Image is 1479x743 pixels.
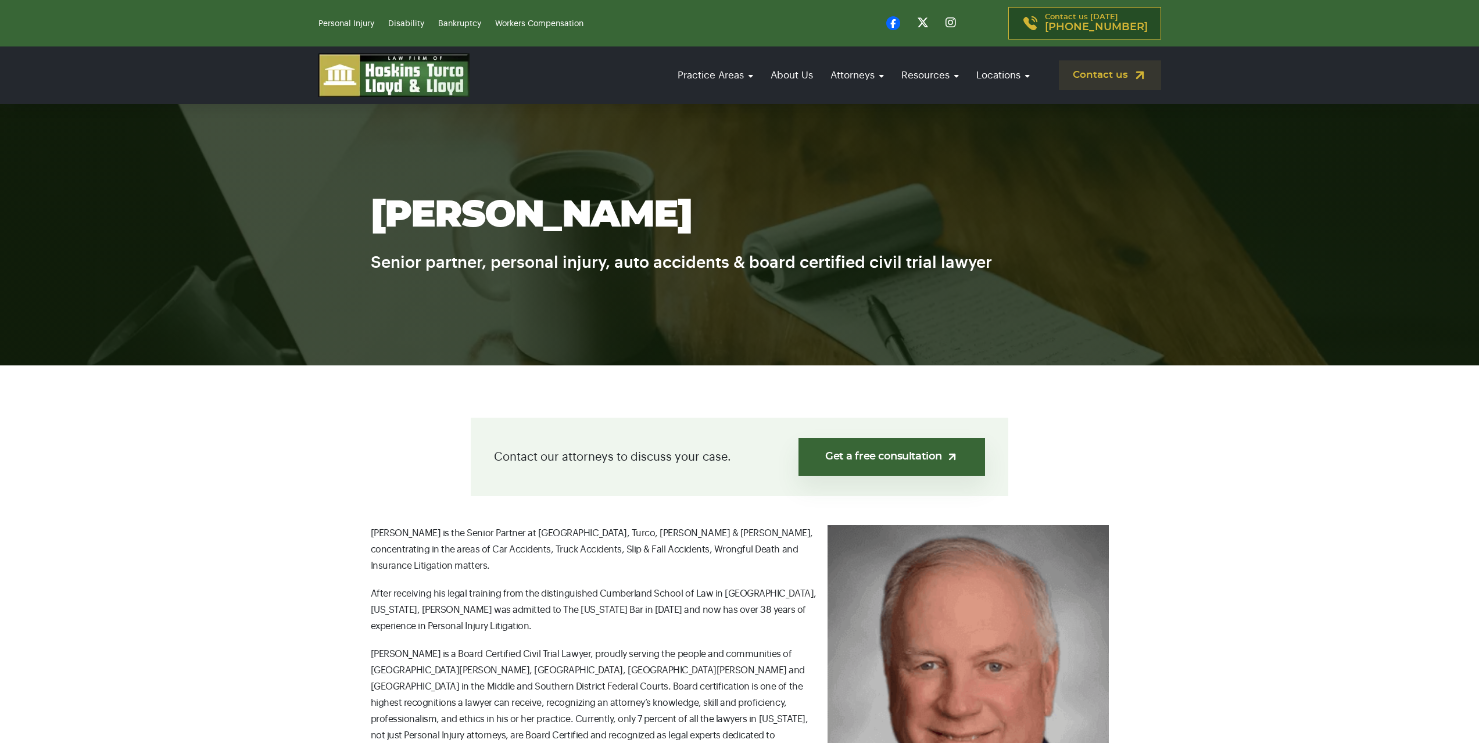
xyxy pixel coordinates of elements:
[388,20,424,28] a: Disability
[1045,13,1148,33] p: Contact us [DATE]
[371,236,1109,275] h6: Senior partner, personal injury, auto accidents & board certified civil trial lawyer
[471,418,1008,496] div: Contact our attorneys to discuss your case.
[765,59,819,92] a: About Us
[371,195,1109,236] h1: [PERSON_NAME]
[318,53,470,97] img: logo
[946,451,958,463] img: arrow-up-right-light.svg
[1045,21,1148,33] span: [PHONE_NUMBER]
[798,438,985,476] a: Get a free consultation
[371,525,1109,574] p: [PERSON_NAME] is the Senior Partner at [GEOGRAPHIC_DATA], Turco, [PERSON_NAME] & [PERSON_NAME], c...
[1008,7,1161,40] a: Contact us [DATE][PHONE_NUMBER]
[825,59,890,92] a: Attorneys
[318,20,374,28] a: Personal Injury
[971,59,1036,92] a: Locations
[438,20,481,28] a: Bankruptcy
[495,20,583,28] a: Workers Compensation
[371,586,1109,634] p: After receiving his legal training from the distinguished Cumberland School of Law in [GEOGRAPHIC...
[672,59,759,92] a: Practice Areas
[1059,60,1161,90] a: Contact us
[896,59,965,92] a: Resources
